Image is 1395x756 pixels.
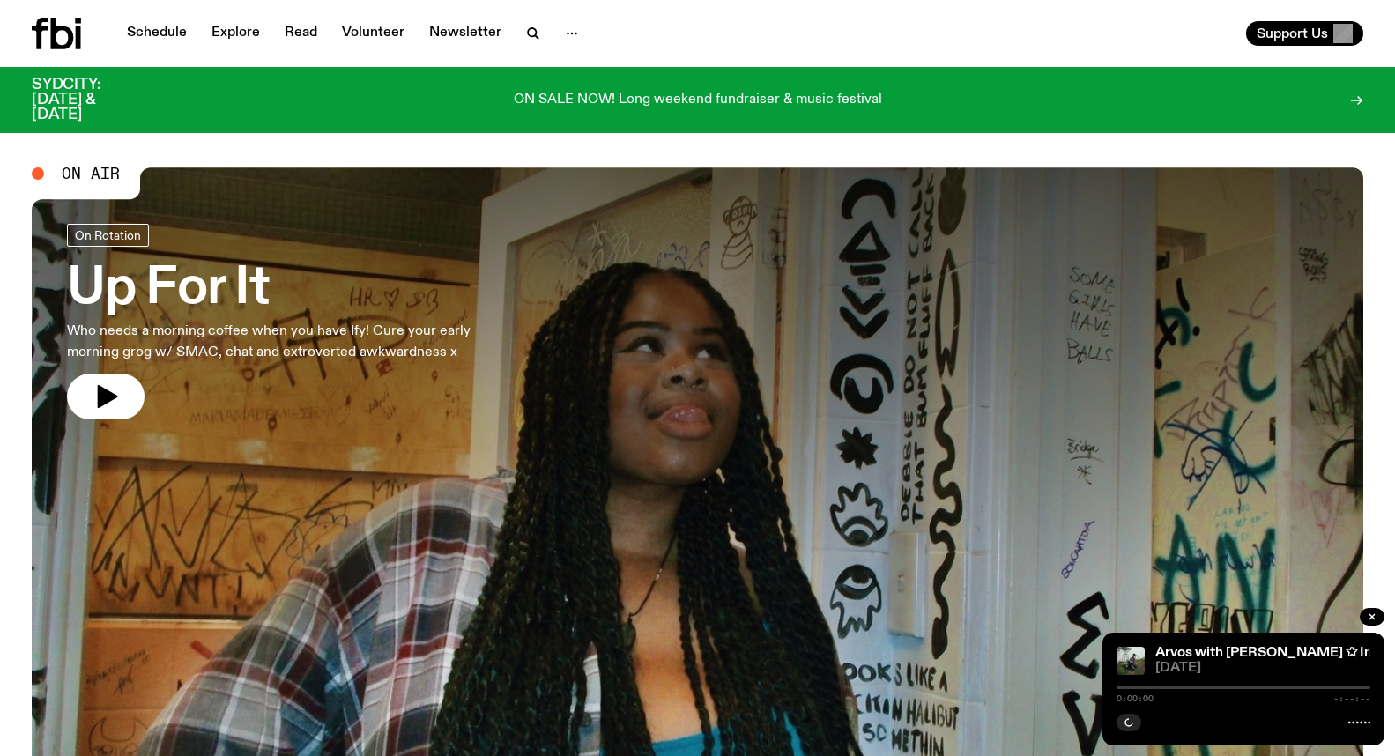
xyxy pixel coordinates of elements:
[67,321,518,363] p: Who needs a morning coffee when you have Ify! Cure your early morning grog w/ SMAC, chat and extr...
[67,224,518,419] a: Up For ItWho needs a morning coffee when you have Ify! Cure your early morning grog w/ SMAC, chat...
[67,264,518,314] h3: Up For It
[75,228,141,241] span: On Rotation
[514,93,882,108] p: ON SALE NOW! Long weekend fundraiser & music festival
[274,21,328,46] a: Read
[1155,662,1370,675] span: [DATE]
[331,21,415,46] a: Volunteer
[1246,21,1363,46] button: Support Us
[419,21,512,46] a: Newsletter
[1117,647,1145,675] img: Rich Brian sits on playground equipment pensively, feeling ethereal in a misty setting
[62,166,120,182] span: On Air
[32,78,145,122] h3: SYDCITY: [DATE] & [DATE]
[201,21,271,46] a: Explore
[1117,694,1154,703] span: 0:00:00
[1333,694,1370,703] span: -:--:--
[116,21,197,46] a: Schedule
[1257,26,1328,41] span: Support Us
[67,224,149,247] a: On Rotation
